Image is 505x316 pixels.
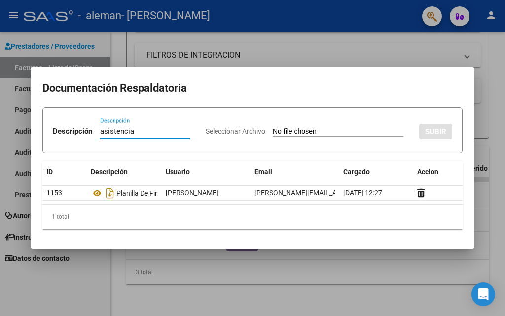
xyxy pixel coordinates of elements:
[419,124,452,139] button: SUBIR
[53,126,92,137] p: Descripción
[42,205,463,229] div: 1 total
[343,189,382,197] span: [DATE] 12:27
[206,127,265,135] span: Seleccionar Archivo
[91,168,128,176] span: Descripción
[42,79,463,98] h2: Documentación Respaldatoria
[471,282,495,306] div: Open Intercom Messenger
[251,161,339,182] datatable-header-cell: Email
[42,161,87,182] datatable-header-cell: ID
[166,189,218,197] span: [PERSON_NAME]
[254,168,272,176] span: Email
[46,189,62,197] span: 1153
[413,161,463,182] datatable-header-cell: Accion
[162,161,251,182] datatable-header-cell: Usuario
[166,168,190,176] span: Usuario
[343,168,370,176] span: Cargado
[425,127,446,136] span: SUBIR
[254,189,469,197] span: [PERSON_NAME][EMAIL_ADDRESS][PERSON_NAME][DOMAIN_NAME]
[339,161,413,182] datatable-header-cell: Cargado
[104,185,116,201] i: Descargar documento
[91,185,158,201] div: Planilla De Firmas
[417,168,438,176] span: Accion
[87,161,162,182] datatable-header-cell: Descripción
[46,168,53,176] span: ID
